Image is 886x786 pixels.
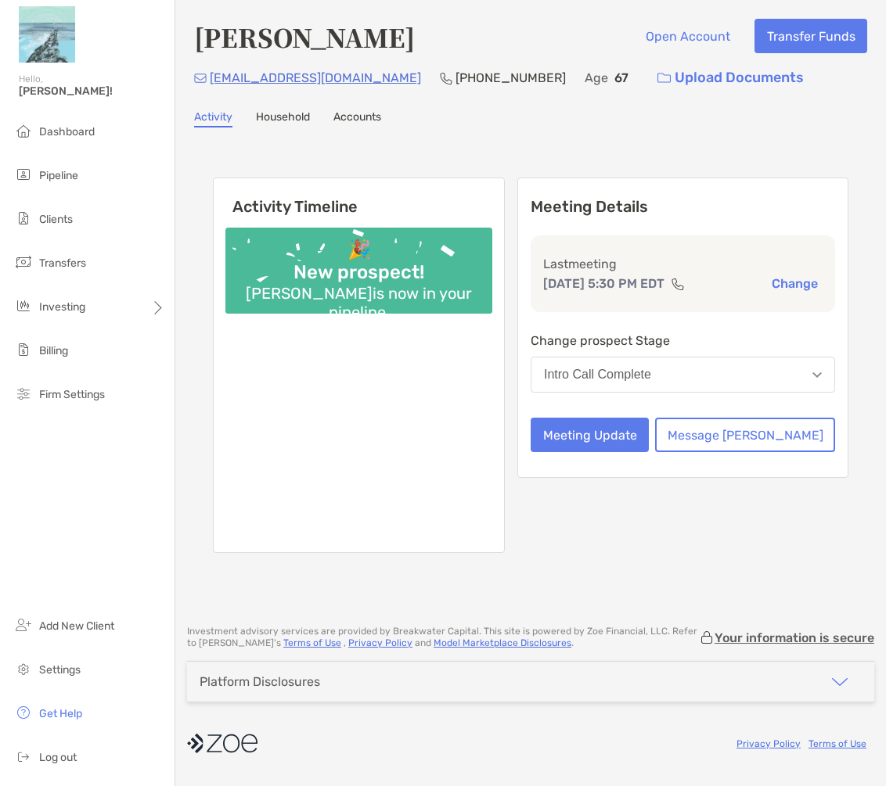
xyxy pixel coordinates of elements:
img: communication type [671,278,685,290]
span: [PERSON_NAME]! [19,84,165,98]
span: Add New Client [39,619,114,633]
button: Transfer Funds [755,19,867,53]
img: icon arrow [830,673,849,691]
a: Privacy Policy [348,637,412,648]
a: Accounts [333,110,381,127]
button: Meeting Update [531,418,649,452]
img: add_new_client icon [14,616,33,634]
img: transfers icon [14,253,33,271]
a: Terms of Use [283,637,341,648]
button: Open Account [633,19,742,53]
h4: [PERSON_NAME] [194,19,415,55]
img: logout icon [14,747,33,766]
a: Upload Documents [647,61,814,95]
span: Log out [39,751,77,764]
span: Settings [39,663,81,677]
img: button icon [657,73,671,84]
h6: Activity Timeline [214,178,504,216]
p: [EMAIL_ADDRESS][DOMAIN_NAME] [210,68,421,88]
span: Dashboard [39,125,95,138]
span: Get Help [39,707,82,720]
img: investing icon [14,296,33,315]
img: settings icon [14,659,33,678]
a: Model Marketplace Disclosures [434,637,571,648]
div: Platform Disclosures [200,674,320,689]
img: billing icon [14,340,33,359]
button: Change [767,275,823,292]
span: Billing [39,344,68,357]
span: Pipeline [39,169,78,182]
img: clients icon [14,209,33,228]
p: Your information is secure [715,630,874,645]
img: get-help icon [14,703,33,722]
p: Investment advisory services are provided by Breakwater Capital . This site is powered by Zoe Fin... [187,626,699,649]
p: [DATE] 5:30 PM EDT [543,274,664,293]
span: Firm Settings [39,388,105,401]
span: Clients [39,213,73,226]
img: firm-settings icon [14,384,33,403]
p: Change prospect Stage [531,331,835,350]
img: Open dropdown arrow [812,372,822,378]
span: Transfers [39,257,86,270]
p: Meeting Details [531,197,835,217]
p: Age [585,68,608,88]
img: pipeline icon [14,165,33,184]
button: Intro Call Complete [531,357,835,393]
div: New prospect! [287,261,430,284]
img: company logo [187,726,258,761]
p: [PHONE_NUMBER] [456,68,566,88]
a: Household [256,110,310,127]
div: 🎉 [341,239,377,261]
img: dashboard icon [14,121,33,140]
img: Email Icon [194,74,207,83]
div: [PERSON_NAME] is now in your pipeline. [225,284,492,321]
a: Activity [194,110,232,127]
p: Last meeting [543,254,823,274]
p: 67 [614,68,628,88]
img: Phone Icon [440,72,452,84]
button: Message [PERSON_NAME] [655,418,835,452]
span: Investing [39,300,85,314]
img: Zoe Logo [19,6,75,63]
a: Terms of Use [809,738,866,749]
a: Privacy Policy [737,738,801,749]
div: Intro Call Complete [544,368,651,382]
